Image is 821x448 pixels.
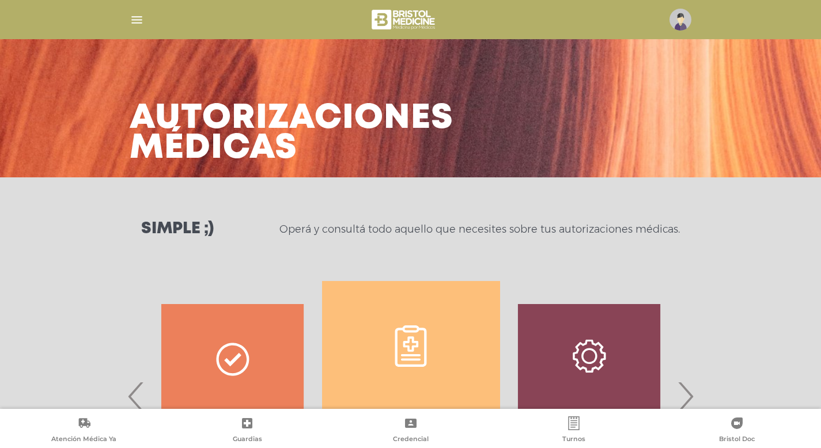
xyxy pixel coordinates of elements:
[51,435,116,445] span: Atención Médica Ya
[233,435,262,445] span: Guardias
[279,222,680,236] p: Operá y consultá todo aquello que necesites sobre tus autorizaciones médicas.
[656,416,819,446] a: Bristol Doc
[669,9,691,31] img: profile-placeholder.svg
[370,6,438,33] img: bristol-medicine-blanco.png
[125,365,147,427] span: Previous
[719,435,755,445] span: Bristol Doc
[492,416,655,446] a: Turnos
[130,104,453,164] h3: Autorizaciones médicas
[141,221,214,237] h3: Simple ;)
[165,416,328,446] a: Guardias
[2,416,165,446] a: Atención Médica Ya
[562,435,585,445] span: Turnos
[674,365,697,427] span: Next
[329,416,492,446] a: Credencial
[130,13,144,27] img: Cober_menu-lines-white.svg
[393,435,429,445] span: Credencial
